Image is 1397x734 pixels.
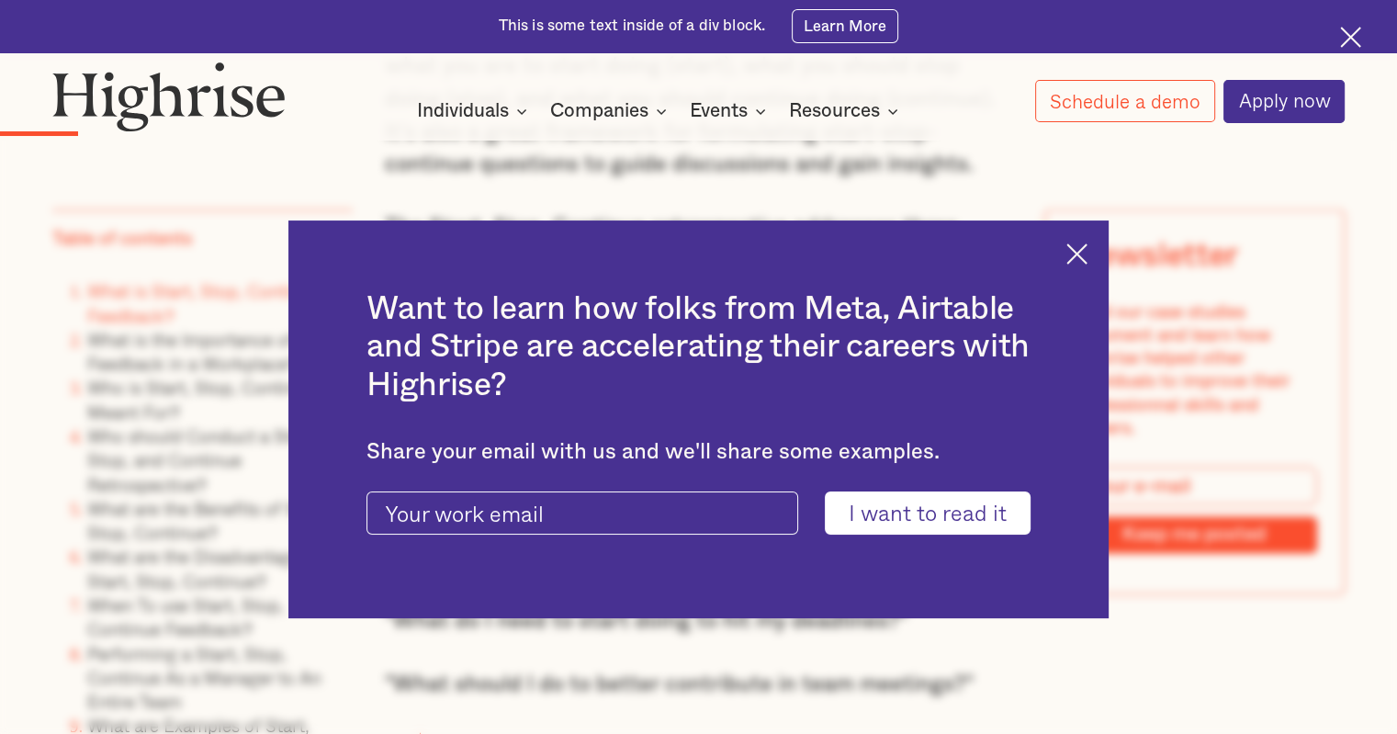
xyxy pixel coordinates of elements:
div: This is some text inside of a div block. [499,16,766,37]
div: Individuals [417,100,509,122]
h2: Want to learn how folks from Meta, Airtable and Stripe are accelerating their careers with Highrise? [366,290,1030,404]
div: Events [690,100,772,122]
div: Resources [789,100,904,122]
a: Learn More [792,9,899,42]
input: I want to read it [825,491,1031,536]
img: Cross icon [1340,27,1361,48]
a: Schedule a demo [1035,80,1215,122]
div: Events [690,100,748,122]
img: Highrise logo [52,62,286,132]
input: Your work email [366,491,798,536]
div: Companies [550,100,648,122]
div: Resources [789,100,880,122]
img: Cross icon [1066,243,1087,265]
a: Apply now [1223,80,1345,123]
div: Share your email with us and we'll share some examples. [366,439,1030,465]
div: Individuals [417,100,533,122]
div: Companies [550,100,672,122]
form: current-ascender-blog-article-modal-form [366,491,1030,536]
